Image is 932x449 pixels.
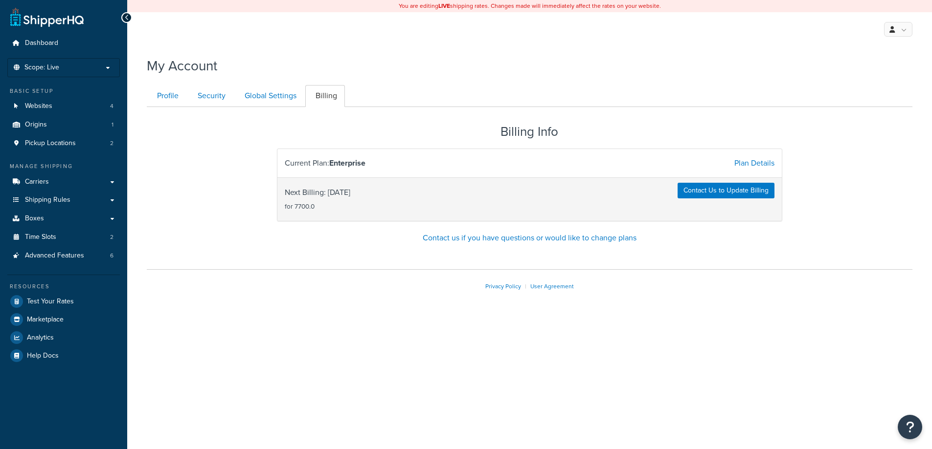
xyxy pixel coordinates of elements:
[25,196,70,204] span: Shipping Rules
[25,102,52,110] span: Websites
[438,1,450,10] b: LIVE
[530,282,574,291] a: User Agreement
[525,282,526,291] span: |
[7,87,120,95] div: Basic Setup
[7,191,120,209] a: Shipping Rules
[329,157,365,169] strong: Enterprise
[147,85,186,107] a: Profile
[285,186,350,213] span: Next Billing: [DATE]
[485,282,521,291] a: Privacy Policy
[187,85,233,107] a: Security
[423,232,636,243] a: Contact us if you have questions or would like to change plans
[234,85,304,107] a: Global Settings
[7,293,120,310] a: Test Your Rates
[112,121,114,129] span: 1
[110,139,114,148] span: 2
[27,316,64,324] span: Marketplace
[7,228,120,246] a: Time Slots 2
[25,39,58,47] span: Dashboard
[24,64,59,72] span: Scope: Live
[277,125,782,139] h2: Billing Info
[7,228,120,246] li: Time Slots
[7,282,120,291] div: Resources
[7,116,120,134] a: Origins 1
[7,134,120,152] a: Pickup Locations 2
[7,97,120,115] a: Websites 4
[25,178,49,186] span: Carriers
[25,121,47,129] span: Origins
[7,173,120,191] a: Carriers
[7,347,120,364] a: Help Docs
[7,34,120,52] a: Dashboard
[27,352,59,360] span: Help Docs
[734,157,774,169] a: Plan Details
[7,162,120,171] div: Manage Shipping
[110,102,114,110] span: 4
[7,97,120,115] li: Websites
[7,247,120,265] li: Advanced Features
[25,139,76,148] span: Pickup Locations
[678,183,774,198] a: Contact Us to Update Billing
[7,116,120,134] li: Origins
[110,252,114,260] span: 6
[7,329,120,346] a: Analytics
[7,134,120,152] li: Pickup Locations
[25,252,84,260] span: Advanced Features
[10,7,84,27] a: ShipperHQ Home
[110,233,114,241] span: 2
[7,311,120,328] a: Marketplace
[277,156,530,170] div: Current Plan:
[25,214,44,223] span: Boxes
[147,56,217,75] h1: My Account
[285,201,315,211] small: for 7700.0
[27,334,54,342] span: Analytics
[305,85,345,107] a: Billing
[7,210,120,228] a: Boxes
[898,415,922,439] button: Open Resource Center
[27,298,74,306] span: Test Your Rates
[25,233,56,241] span: Time Slots
[7,247,120,265] a: Advanced Features 6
